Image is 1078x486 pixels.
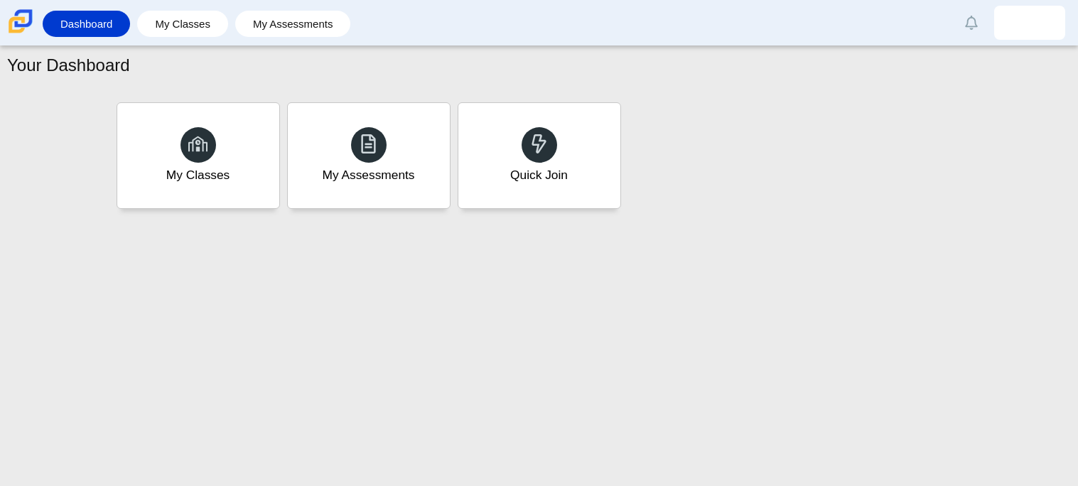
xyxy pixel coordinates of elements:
a: My Assessments [287,102,451,209]
a: My Assessments [242,11,344,37]
img: Carmen School of Science & Technology [6,6,36,36]
a: My Classes [144,11,221,37]
div: My Assessments [323,166,415,184]
img: arely.nietogarcia.fLjcDJ [1018,11,1041,34]
h1: Your Dashboard [7,53,130,77]
div: Quick Join [510,166,568,184]
a: My Classes [117,102,280,209]
a: Alerts [956,7,987,38]
div: My Classes [166,166,230,184]
a: Carmen School of Science & Technology [6,26,36,38]
a: Quick Join [458,102,621,209]
a: Dashboard [50,11,123,37]
a: arely.nietogarcia.fLjcDJ [994,6,1065,40]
